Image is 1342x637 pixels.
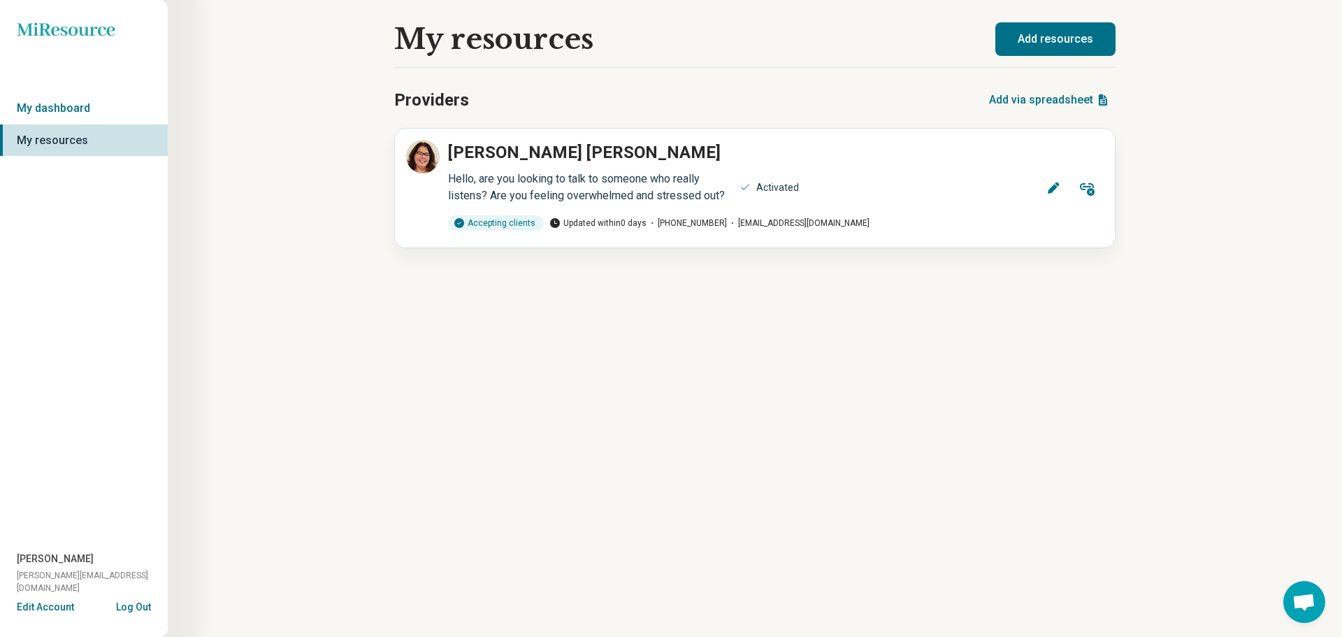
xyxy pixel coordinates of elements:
div: Open chat [1283,581,1325,623]
div: Hello, are you looking to talk to someone who really listens? Are you feeling overwhelmed and str... [448,171,731,204]
button: Add resources [995,22,1116,56]
button: Edit Account [17,600,74,615]
span: [PHONE_NUMBER] [647,217,727,229]
div: Activated [756,180,799,195]
h1: My resources [394,23,593,55]
div: Accepting clients [448,215,544,231]
span: [PERSON_NAME] [17,552,94,566]
span: [EMAIL_ADDRESS][DOMAIN_NAME] [727,217,870,229]
span: [PERSON_NAME][EMAIL_ADDRESS][DOMAIN_NAME] [17,569,168,594]
span: Updated within 0 days [549,217,647,229]
button: Add via spreadsheet [983,83,1116,117]
p: [PERSON_NAME] [PERSON_NAME] [448,140,721,165]
button: Log Out [116,600,151,611]
h2: Providers [394,87,469,113]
